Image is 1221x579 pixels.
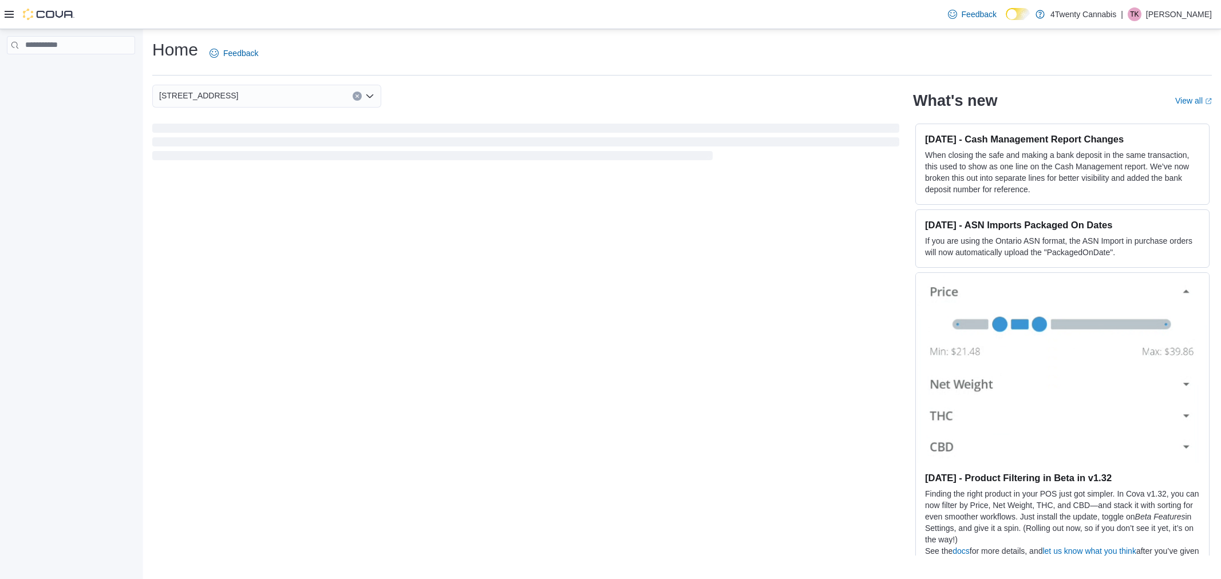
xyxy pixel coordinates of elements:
[353,92,362,101] button: Clear input
[943,3,1001,26] a: Feedback
[1006,8,1030,20] input: Dark Mode
[913,92,997,110] h2: What's new
[205,42,263,65] a: Feedback
[23,9,74,20] img: Cova
[152,126,899,162] span: Loading
[1128,7,1141,21] div: Tyleshia Kindt
[1130,7,1139,21] span: TK
[1050,7,1116,21] p: 4Twenty Cannabis
[925,488,1200,545] p: Finding the right product in your POS just got simpler. In Cova v1.32, you can now filter by Pric...
[953,546,970,556] a: docs
[1175,96,1212,105] a: View allExternal link
[152,38,198,61] h1: Home
[925,472,1200,483] h3: [DATE] - Product Filtering in Beta in v1.32
[1146,7,1212,21] p: [PERSON_NAME]
[223,47,258,59] span: Feedback
[925,133,1200,145] h3: [DATE] - Cash Management Report Changes
[925,235,1200,258] p: If you are using the Ontario ASN format, the ASN Import in purchase orders will now automatically...
[925,149,1200,195] p: When closing the safe and making a bank deposit in the same transaction, this used to show as one...
[159,89,238,102] span: [STREET_ADDRESS]
[365,92,374,101] button: Open list of options
[1205,98,1212,105] svg: External link
[962,9,997,20] span: Feedback
[1121,7,1123,21] p: |
[925,545,1200,568] p: See the for more details, and after you’ve given it a try.
[1135,512,1186,521] em: Beta Features
[1042,546,1136,556] a: let us know what you think
[925,219,1200,231] h3: [DATE] - ASN Imports Packaged On Dates
[7,57,135,84] nav: Complex example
